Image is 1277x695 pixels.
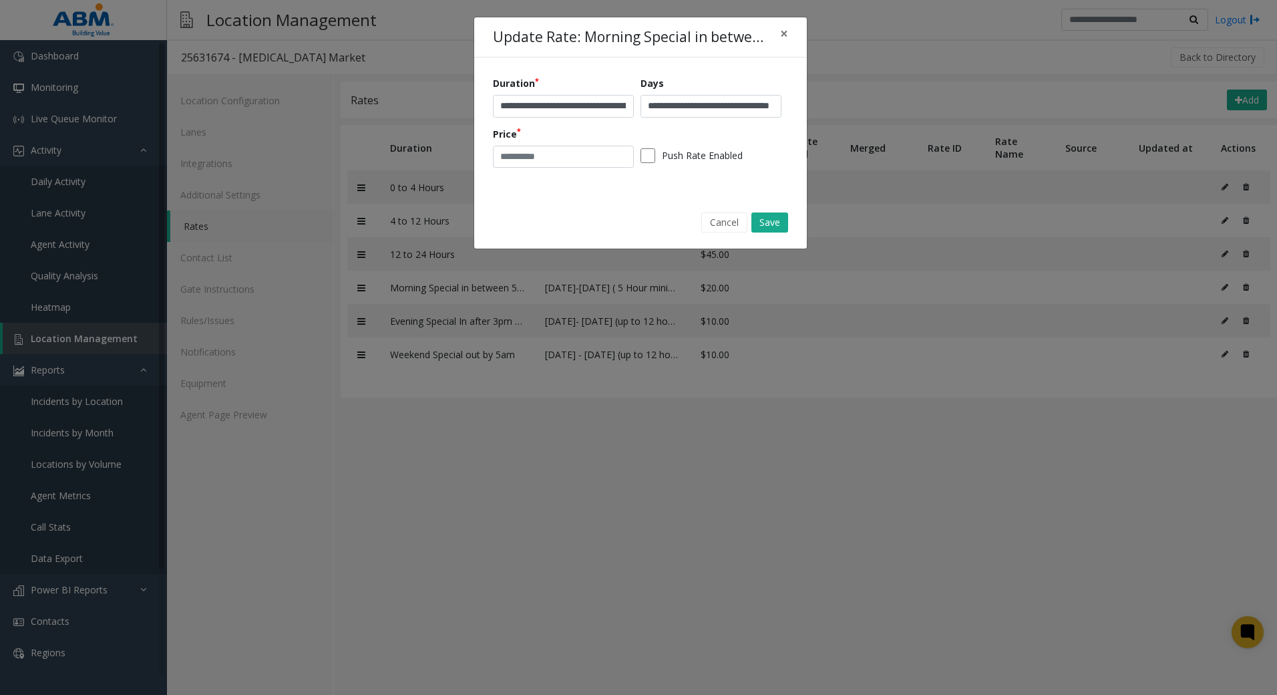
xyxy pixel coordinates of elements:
[493,27,771,48] h4: Update Rate: Morning Special in between 5am-8:30am out by 7pm)
[771,17,797,50] button: Close
[662,148,743,162] label: Push Rate Enabled
[641,76,664,90] label: Days
[751,213,788,233] button: Save
[780,24,788,43] span: ×
[493,127,521,141] label: Price
[493,76,539,90] label: Duration
[701,213,747,233] button: Cancel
